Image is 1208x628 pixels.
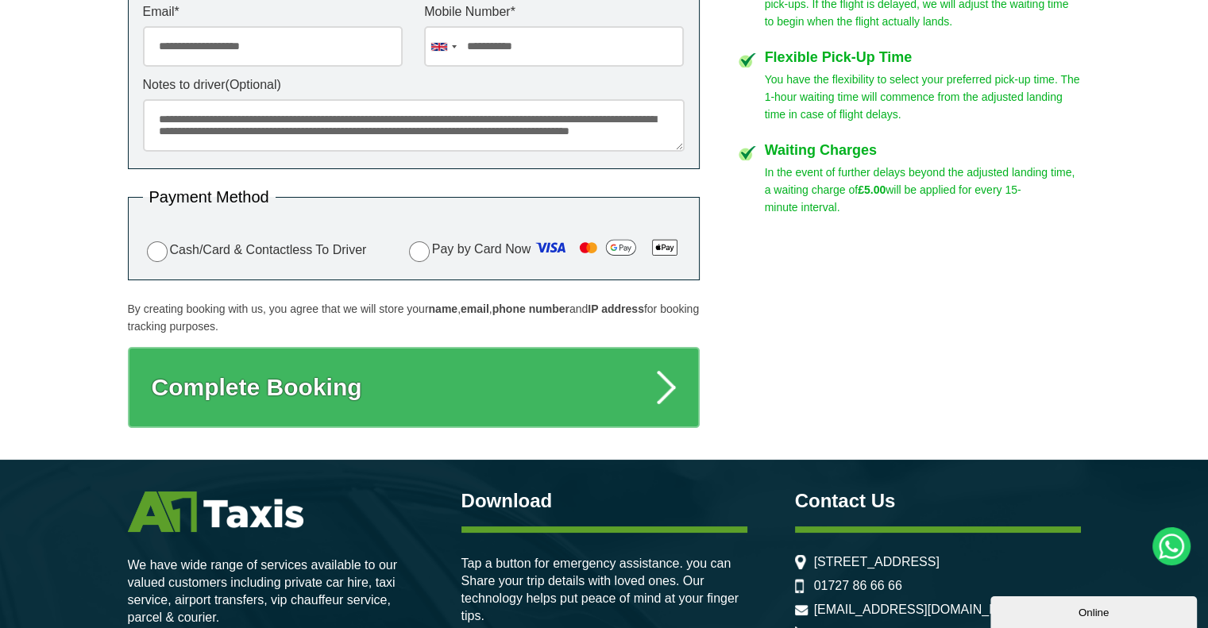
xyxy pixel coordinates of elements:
[128,557,414,626] p: We have wide range of services available to our valued customers including private car hire, taxi...
[492,302,569,315] strong: phone number
[128,347,700,428] button: Complete Booking
[765,71,1081,123] p: You have the flexibility to select your preferred pick-up time. The 1-hour waiting time will comm...
[795,491,1081,510] h3: Contact Us
[147,241,168,262] input: Cash/Card & Contactless To Driver
[143,239,367,262] label: Cash/Card & Contactless To Driver
[461,555,747,625] p: Tap a button for emergency assistance. you can Share your trip details with loved ones. Our techn...
[588,302,644,315] strong: IP address
[814,579,902,593] a: 01727 86 66 66
[765,164,1081,216] p: In the event of further delays beyond the adjusted landing time, a waiting charge of will be appl...
[143,79,685,91] label: Notes to driver
[143,189,276,205] legend: Payment Method
[424,6,684,18] label: Mobile Number
[428,302,457,315] strong: name
[461,491,747,510] h3: Download
[128,491,303,532] img: A1 Taxis St Albans
[409,241,430,262] input: Pay by Card Now
[143,6,403,18] label: Email
[461,302,489,315] strong: email
[765,143,1081,157] h4: Waiting Charges
[795,555,1081,569] li: [STREET_ADDRESS]
[128,300,700,335] p: By creating booking with us, you agree that we will store your , , and for booking tracking purpo...
[765,50,1081,64] h4: Flexible Pick-Up Time
[226,78,281,91] span: (Optional)
[425,27,461,66] div: United Kingdom: +44
[814,603,1029,617] a: [EMAIL_ADDRESS][DOMAIN_NAME]
[858,183,886,196] strong: £5.00
[990,593,1200,628] iframe: chat widget
[405,235,685,265] label: Pay by Card Now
